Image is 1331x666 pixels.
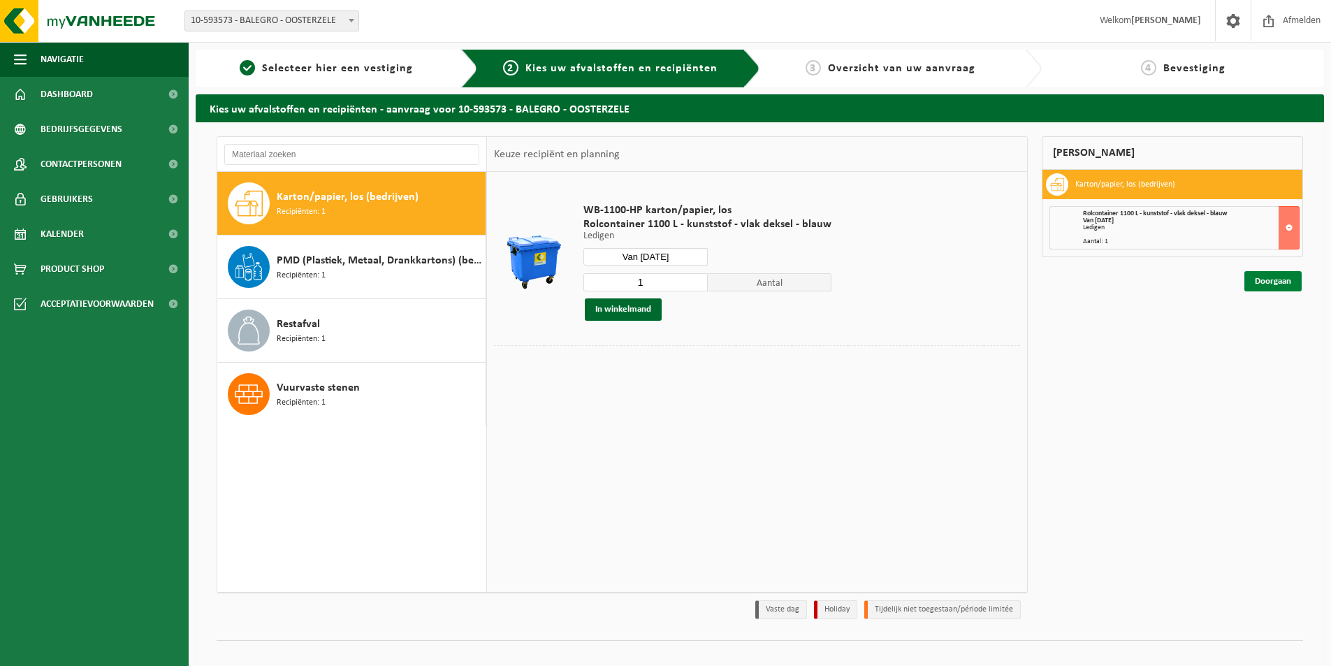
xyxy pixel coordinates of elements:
span: Karton/papier, los (bedrijven) [277,189,419,205]
a: Doorgaan [1244,271,1302,291]
span: 4 [1141,60,1156,75]
input: Selecteer datum [583,248,708,266]
span: 3 [806,60,821,75]
input: Materiaal zoeken [224,144,479,165]
span: Navigatie [41,42,84,77]
p: Ledigen [583,231,831,241]
button: PMD (Plastiek, Metaal, Drankkartons) (bedrijven) Recipiënten: 1 [217,236,486,299]
span: 10-593573 - BALEGRO - OOSTERZELE [185,11,358,31]
div: Ledigen [1083,224,1299,231]
span: 10-593573 - BALEGRO - OOSTERZELE [184,10,359,31]
h2: Kies uw afvalstoffen en recipiënten - aanvraag voor 10-593573 - BALEGRO - OOSTERZELE [196,94,1324,122]
span: Gebruikers [41,182,93,217]
span: Rolcontainer 1100 L - kunststof - vlak deksel - blauw [1083,210,1227,217]
li: Tijdelijk niet toegestaan/période limitée [864,600,1021,619]
li: Holiday [814,600,857,619]
div: Keuze recipiënt en planning [487,137,627,172]
span: Contactpersonen [41,147,122,182]
strong: Van [DATE] [1083,217,1114,224]
h3: Karton/papier, los (bedrijven) [1075,173,1175,196]
span: Product Shop [41,252,104,287]
span: Bevestiging [1163,63,1225,74]
button: In winkelmand [585,298,662,321]
span: Dashboard [41,77,93,112]
button: Karton/papier, los (bedrijven) Recipiënten: 1 [217,172,486,236]
li: Vaste dag [755,600,807,619]
span: WB-1100-HP karton/papier, los [583,203,831,217]
span: Selecteer hier een vestiging [262,63,413,74]
span: 2 [503,60,518,75]
span: Aantal [708,273,832,291]
a: 1Selecteer hier een vestiging [203,60,450,77]
strong: [PERSON_NAME] [1131,15,1201,26]
div: Aantal: 1 [1083,238,1299,245]
span: Recipiënten: 1 [277,269,326,282]
span: Vuurvaste stenen [277,379,360,396]
span: Acceptatievoorwaarden [41,287,154,321]
span: PMD (Plastiek, Metaal, Drankkartons) (bedrijven) [277,252,482,269]
span: Bedrijfsgegevens [41,112,122,147]
button: Vuurvaste stenen Recipiënten: 1 [217,363,486,426]
button: Restafval Recipiënten: 1 [217,299,486,363]
span: Recipiënten: 1 [277,205,326,219]
span: 1 [240,60,255,75]
div: [PERSON_NAME] [1042,136,1303,170]
span: Overzicht van uw aanvraag [828,63,975,74]
span: Recipiënten: 1 [277,396,326,410]
span: Kies uw afvalstoffen en recipiënten [525,63,718,74]
span: Recipiënten: 1 [277,333,326,346]
span: Restafval [277,316,320,333]
span: Rolcontainer 1100 L - kunststof - vlak deksel - blauw [583,217,831,231]
span: Kalender [41,217,84,252]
